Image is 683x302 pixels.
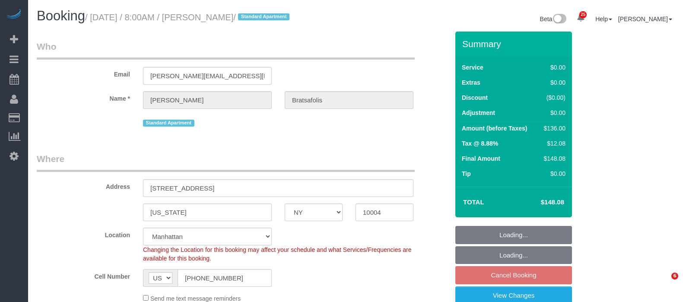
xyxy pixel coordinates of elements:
span: Booking [37,8,85,23]
label: Discount [462,93,488,102]
a: [PERSON_NAME] [618,16,672,22]
label: Service [462,63,483,72]
label: Adjustment [462,108,495,117]
small: / [DATE] / 8:00AM / [PERSON_NAME] [85,13,292,22]
label: Address [30,179,137,191]
input: Zip Code [356,203,413,221]
label: Tip [462,169,471,178]
label: Name * [30,91,137,103]
label: Email [30,67,137,79]
div: $12.08 [540,139,565,148]
label: Final Amount [462,154,500,163]
label: Tax @ 8.88% [462,139,498,148]
div: $0.00 [540,78,565,87]
img: Automaid Logo [5,9,22,21]
input: Last Name [285,91,413,109]
div: ($0.00) [540,93,565,102]
label: Amount (before Taxes) [462,124,527,133]
img: New interface [552,14,566,25]
legend: Where [37,153,415,172]
div: $0.00 [540,108,565,117]
legend: Who [37,40,415,60]
span: Changing the Location for this booking may affect your schedule and what Services/Frequencies are... [143,246,412,262]
span: / [233,13,292,22]
a: Help [595,16,612,22]
span: Standard Apartment [143,120,194,127]
label: Extras [462,78,480,87]
input: First Name [143,91,272,109]
a: 25 [572,9,589,28]
span: Standard Apartment [238,13,289,20]
input: City [143,203,272,221]
span: Send me text message reminders [150,295,241,302]
div: $136.00 [540,124,565,133]
label: Cell Number [30,269,137,281]
div: $0.00 [540,169,565,178]
iframe: Intercom live chat [654,273,674,293]
label: Location [30,228,137,239]
span: 6 [671,273,678,280]
h3: Summary [462,39,568,49]
span: 25 [579,11,587,18]
input: Cell Number [178,269,272,287]
h4: $148.08 [515,199,564,206]
input: Email [143,67,272,85]
div: $148.08 [540,154,565,163]
strong: Total [463,198,484,206]
a: Beta [540,16,567,22]
div: $0.00 [540,63,565,72]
